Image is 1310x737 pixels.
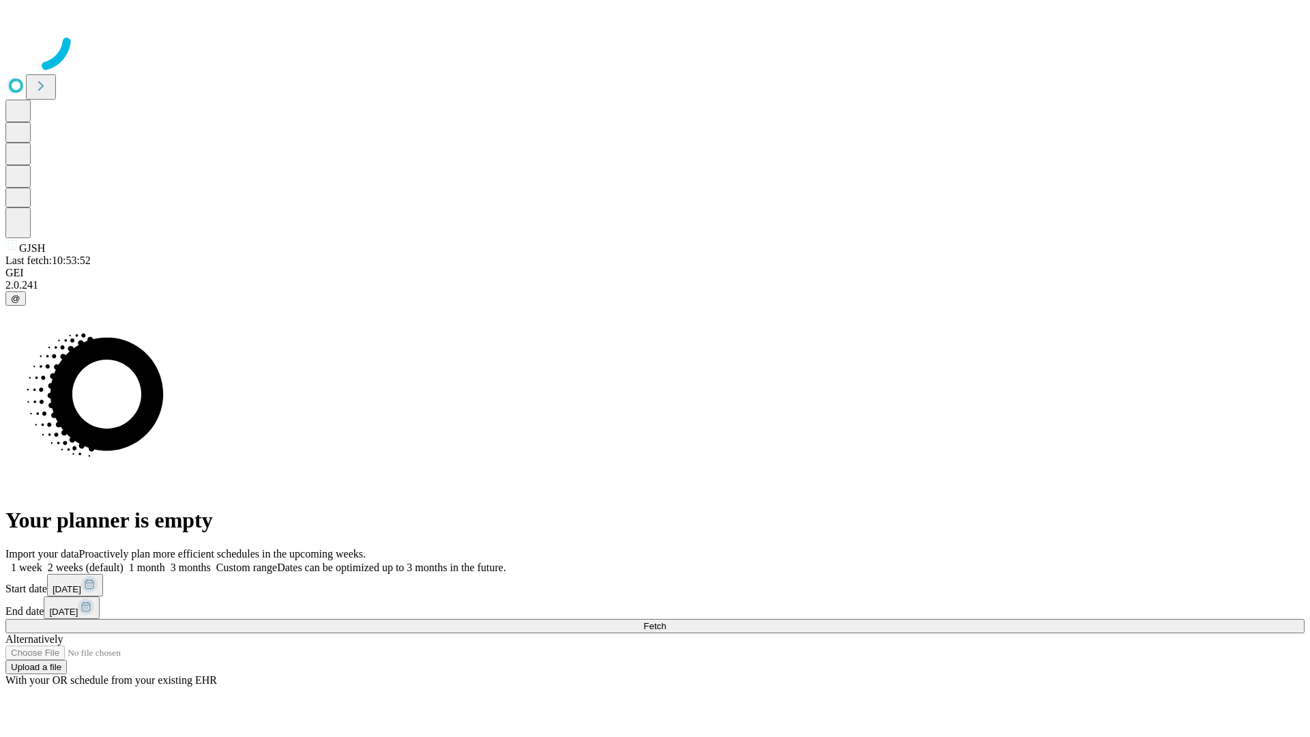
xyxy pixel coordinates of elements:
[5,279,1305,291] div: 2.0.241
[79,548,366,560] span: Proactively plan more efficient schedules in the upcoming weeks.
[171,562,211,573] span: 3 months
[5,660,67,674] button: Upload a file
[5,674,217,686] span: With your OR schedule from your existing EHR
[5,619,1305,633] button: Fetch
[5,574,1305,596] div: Start date
[11,293,20,304] span: @
[5,548,79,560] span: Import your data
[11,562,42,573] span: 1 week
[44,596,100,619] button: [DATE]
[49,607,78,617] span: [DATE]
[53,584,81,594] span: [DATE]
[277,562,506,573] span: Dates can be optimized up to 3 months in the future.
[48,562,123,573] span: 2 weeks (default)
[5,633,63,645] span: Alternatively
[5,596,1305,619] div: End date
[5,267,1305,279] div: GEI
[5,255,91,266] span: Last fetch: 10:53:52
[5,291,26,306] button: @
[5,508,1305,533] h1: Your planner is empty
[47,574,103,596] button: [DATE]
[643,621,666,631] span: Fetch
[19,242,45,254] span: GJSH
[129,562,165,573] span: 1 month
[216,562,277,573] span: Custom range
